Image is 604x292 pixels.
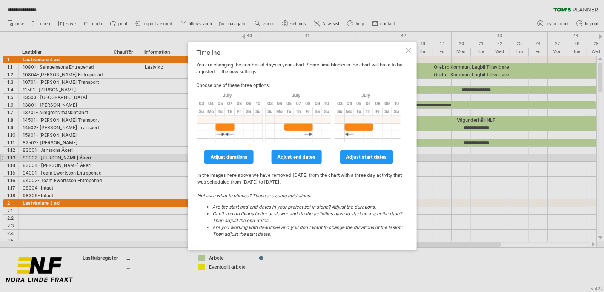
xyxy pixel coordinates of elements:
[271,150,321,164] a: adjust end dates
[277,154,315,160] span: adjust end dates
[212,224,403,238] li: Are you working with deadlines and you don't want to change the durations of the tasks? Then adju...
[197,165,403,243] td: In the images here above we have removed [DATE] from the chart with a three day activity that was...
[197,193,403,238] i: Not sure what to choose? These are some guidelines:
[204,150,254,164] a: adjust durations
[346,154,387,160] span: adjust start dates
[196,49,404,56] div: Timeline
[212,210,403,224] li: Can't you do things faster or slower and do the activities have to start on a specific date? Then...
[340,150,393,164] a: adjust start dates
[196,49,404,243] div: You are changing the number of days in your chart. Some time blocks in the chart will have to be ...
[211,154,247,160] span: adjust durations
[212,204,403,210] li: Are the start and end dates in your project set in stone? Adjust the durations.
